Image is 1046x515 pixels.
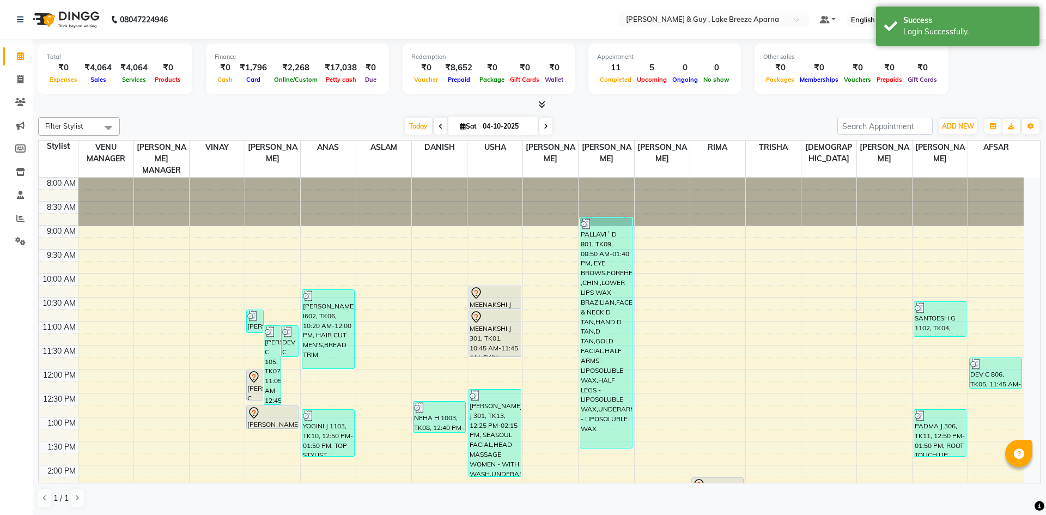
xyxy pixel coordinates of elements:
span: Services [119,76,149,83]
span: Packages [763,76,797,83]
div: 12:30 PM [41,393,78,405]
iframe: chat widget [1000,471,1035,504]
div: ₹0 [763,62,797,74]
span: Filter Stylist [45,122,83,130]
div: 8:00 AM [45,178,78,189]
div: ₹0 [841,62,874,74]
span: Prepaid [445,76,473,83]
span: Today [405,118,432,135]
div: 9:30 AM [45,250,78,261]
span: ASLAM [356,141,411,154]
div: RADDAPPA B 304, TK12, 02:15 PM-02:45 PM, HEAD MASSAGE WOMEN - WITH WASH [692,478,744,500]
span: USHA [467,141,522,154]
span: Completed [597,76,634,83]
div: ₹4,064 [116,62,152,74]
div: MEENAKSHI J 301, TK01, 10:45 AM-11:45 AM, SKIN REGIMEN FACIAL [469,310,521,356]
span: [PERSON_NAME] [245,141,300,166]
span: [PERSON_NAME] [857,141,912,166]
div: ₹0 [47,62,80,74]
div: PADMA J 306, TK11, 12:50 PM-01:50 PM, ROOT TOUCH UP [914,410,966,456]
div: 8:30 AM [45,202,78,213]
span: [PERSON_NAME] [913,141,968,166]
div: ₹0 [477,62,507,74]
span: Wallet [542,76,566,83]
div: 1:30 PM [45,441,78,453]
div: Success [903,15,1031,26]
div: ₹17,038 [320,62,361,74]
span: ADD NEW [942,122,974,130]
span: Memberships [797,76,841,83]
span: VINAY [190,141,245,154]
span: Due [362,76,379,83]
span: AFSAR [968,141,1024,154]
span: [DEMOGRAPHIC_DATA] [801,141,856,166]
span: Vouchers [841,76,874,83]
span: Package [477,76,507,83]
span: [PERSON_NAME] MANAGER [134,141,189,177]
span: DANISH [412,141,467,154]
div: Finance [215,52,380,62]
div: 11:30 AM [40,346,78,357]
span: Petty cash [323,76,359,83]
span: No show [701,76,732,83]
input: Search Appointment [837,118,933,135]
div: MEENAKSHI J 301, TK01, 10:15 AM-10:45 AM, HEAD MASSAGE WOMEN - WITH WASH [469,286,521,308]
div: ₹0 [542,62,566,74]
div: ₹0 [411,62,441,74]
div: Stylist [39,141,78,152]
span: Gift Cards [507,76,542,83]
div: 9:00 AM [45,226,78,237]
div: Total [47,52,184,62]
div: ₹4,064 [80,62,116,74]
span: TRISHA [746,141,801,154]
span: Sat [457,122,479,130]
div: [PERSON_NAME] I602, TK06, 10:20 AM-12:00 PM, HAIR CUT MEN'S,BREAD TRIM [302,290,354,368]
div: [PERSON_NAME] J 301, TK13, 12:25 PM-02:15 PM, SEASOUL FACIAL,HEAD MASSAGE WOMEN - WITH WASH,UNDER... [469,390,521,476]
div: ₹2,268 [271,62,320,74]
div: Redemption [411,52,566,62]
div: ₹0 [507,62,542,74]
div: 10:30 AM [40,298,78,309]
div: DEV C 806, TK05, 11:05 AM-11:45 AM, HAIR CUT MEN'S [282,326,298,356]
div: 11:00 AM [40,322,78,333]
div: NEHA H 1003, TK08, 12:40 PM-01:20 PM, HAIR CUT MEN'S [413,402,465,432]
div: [PERSON_NAME] C 105, TK07, 11:05 AM-12:45 PM, HAIR CUT MEN'S,BREAD TRIM [264,326,281,404]
span: Cash [215,76,235,83]
div: 0 [701,62,732,74]
div: 5 [634,62,670,74]
div: Other sales [763,52,940,62]
div: 2:00 PM [45,465,78,477]
div: ₹0 [361,62,380,74]
span: Prepaids [874,76,905,83]
span: RIMA [690,141,745,154]
div: 0 [670,62,701,74]
div: ₹0 [215,62,235,74]
div: 12:00 PM [41,369,78,381]
div: Appointment [597,52,732,62]
div: ₹0 [905,62,940,74]
img: logo [28,4,102,35]
div: [PERSON_NAME] F 301, TK03, 10:45 AM-11:15 AM, SHAVE [247,310,263,332]
div: 11 [597,62,634,74]
span: Online/Custom [271,76,320,83]
span: Card [244,76,263,83]
b: 08047224946 [120,4,168,35]
div: SANTOESH G 1102, TK04, 10:35 AM-11:20 AM, KID CUT [914,302,966,336]
span: [PERSON_NAME] [523,141,578,166]
span: Ongoing [670,76,701,83]
div: Login Successfully. [903,26,1031,38]
button: ADD NEW [939,119,977,134]
span: Sales [88,76,109,83]
span: Upcoming [634,76,670,83]
div: ₹8,652 [441,62,477,74]
div: [PERSON_NAME] C 105, TK02, 12:00 PM-12:40 PM, HAIR CUT MEN'S [247,370,263,400]
span: 1 / 1 [53,493,69,504]
span: VENU MANAGER [78,141,133,166]
div: DEV C 806, TK05, 11:45 AM-12:25 PM, HAIR CUT MEN'S [970,358,1021,388]
div: PALLAVI ` D 801, TK09, 08:50 AM-01:40 PM, EYE BROWS,FOREHEAD,UPPERLIP ,CHIN ,LOWER LIPS WAX - BRA... [580,218,632,448]
div: ₹0 [797,62,841,74]
div: ₹0 [152,62,184,74]
div: YOGINI J 1103, TK10, 12:50 PM-01:50 PM, TOP STYLIST HAIRCUT WOMEN'S [302,410,354,456]
span: Products [152,76,184,83]
span: ANAS [301,141,356,154]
